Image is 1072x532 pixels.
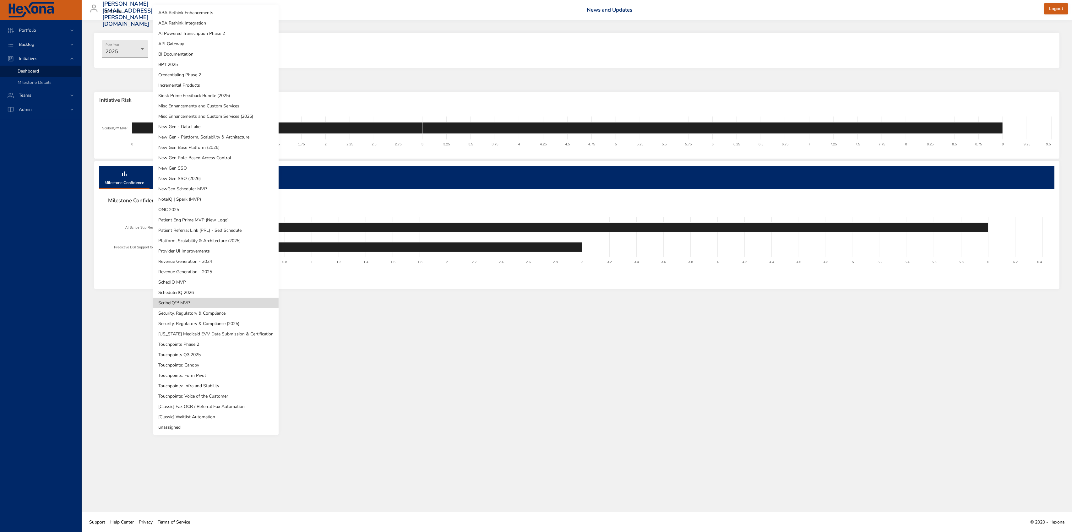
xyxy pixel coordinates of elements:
li: Security, Regulatory & Compliance [153,308,279,318]
li: NewGen Scheduler MVP [153,184,279,194]
li: Incremental Products [153,80,279,90]
li: Touchpoints: Form Pivot [153,370,279,381]
li: Revenue Generation - 2024 [153,256,279,267]
li: Patient Eng Prime MVP (New Logo) [153,215,279,225]
li: Provider UI Improvements [153,246,279,256]
li: unassigned [153,422,279,432]
li: Revenue Generation - 2025 [153,267,279,277]
li: New Gen Base Platform (2025) [153,142,279,153]
li: Kiosk Prime Feedback Bundle (2025) [153,90,279,101]
li: ABA Rethink Enhancements [153,8,279,18]
li: New Gen SSO (2026) [153,173,279,184]
li: New Gen SSO [153,163,279,173]
li: ONC 2025 [153,204,279,215]
li: AI Powered Transcription Phase 2 [153,28,279,39]
li: [Classic] Fax OCR / Referral Fax Automation [153,401,279,412]
li: [Classic] Waitlist Automation [153,412,279,422]
li: Touchpoints: Infra and Stability [153,381,279,391]
li: Touchpoints Phase 2 [153,339,279,350]
li: Misc Enhancements and Custom Services (2025) [153,111,279,122]
li: BI Documentation [153,49,279,59]
li: SchedulerIQ 2026 [153,287,279,298]
li: Touchpoints: Canopy [153,360,279,370]
li: BPT 2025 [153,59,279,70]
li: [US_STATE] Medicaid EVV Data Submission & Certification [153,329,279,339]
li: Misc Enhancements and Custom Services [153,101,279,111]
li: New Gen Role-Based Access Control [153,153,279,163]
li: NoteIQ | Spark (MVP) [153,194,279,204]
li: New Gen - Data Lake [153,122,279,132]
li: Touchpoints Q3 2025 [153,350,279,360]
li: Security, Regulatory & Compliance (2025) [153,318,279,329]
li: Credentialing Phase 2 [153,70,279,80]
li: SchedIQ MVP [153,277,279,287]
li: ScribeIQ™ MVP [153,298,279,308]
li: Patient Referral Link (PRL) - Self Schedule [153,225,279,236]
li: Touchpoints: Voice of the Customer [153,391,279,401]
li: Platform, Scalability & Architecture (2025) [153,236,279,246]
li: API Gateway [153,39,279,49]
li: ABA Rethink Integration [153,18,279,28]
li: New Gen - Platform, Scalability & Architecture [153,132,279,142]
